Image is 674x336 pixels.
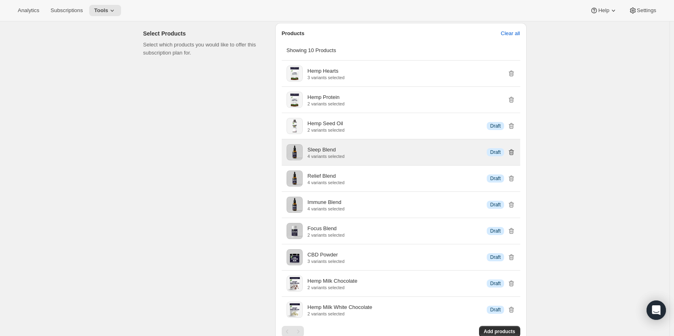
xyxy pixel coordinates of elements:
p: 2 variants selected [308,311,372,316]
p: 4 variants selected [308,154,345,159]
p: 2 variants selected [308,285,358,290]
span: Subscriptions [50,7,83,14]
button: Settings [624,5,661,16]
p: Hemp Seed Oil [308,120,343,128]
span: Draft [490,280,500,287]
span: Clear all [501,29,520,38]
span: Draft [490,175,500,182]
span: Draft [490,202,500,208]
p: 4 variants selected [308,206,345,211]
img: Immune Blend [287,197,303,213]
p: 2 variants selected [308,128,345,132]
span: Analytics [18,7,39,14]
div: Open Intercom Messenger [647,300,666,320]
p: Focus Blend [308,225,337,233]
p: 3 variants selected [308,75,345,80]
p: CBD Powder [308,251,338,259]
p: 4 variants selected [308,180,345,185]
p: Immune Blend [308,198,341,206]
img: Hemp Hearts [287,65,303,82]
button: Help [585,5,622,16]
p: Select which products you would like to offer this subscription plan for. [143,41,262,57]
img: Relief Blend [287,170,303,187]
p: 2 variants selected [308,233,345,237]
span: Settings [637,7,656,14]
span: Draft [490,307,500,313]
h2: Select Products [143,29,262,38]
span: Draft [490,123,500,129]
img: CBD Powder [287,249,303,265]
img: Hemp Milk Chocolate [287,275,303,292]
img: Sleep Blend [287,144,303,160]
span: Draft [490,228,500,234]
button: Clear all [496,27,525,40]
p: Hemp Milk White Chocolate [308,303,372,311]
p: Products [282,29,304,38]
img: Hemp Milk White Chocolate [287,302,303,318]
button: Analytics [13,5,44,16]
button: Tools [89,5,121,16]
p: Sleep Blend [308,146,336,154]
p: Hemp Protein [308,93,339,101]
span: Draft [490,149,500,155]
p: Hemp Hearts [308,67,339,75]
p: Relief Blend [308,172,336,180]
p: Hemp Milk Chocolate [308,277,358,285]
span: Tools [94,7,108,14]
img: Focus Blend [287,223,303,239]
button: Subscriptions [46,5,88,16]
span: Help [598,7,609,14]
span: Showing 10 Products [287,47,336,53]
span: Draft [490,254,500,260]
p: 2 variants selected [308,101,345,106]
img: Hemp Protein [287,92,303,108]
span: Add products [484,328,515,335]
p: 3 variants selected [308,259,345,264]
img: Hemp Seed Oil [287,118,303,134]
